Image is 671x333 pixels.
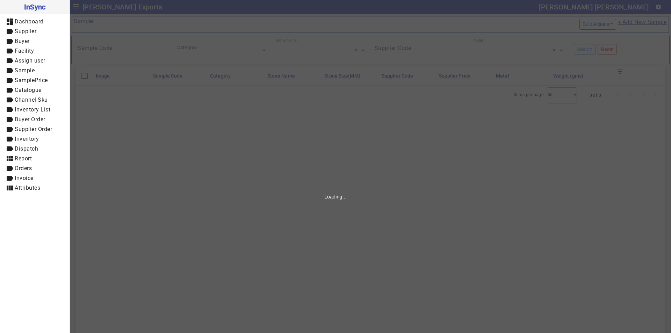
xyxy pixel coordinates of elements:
span: Dashboard [15,18,44,25]
mat-icon: view_module [6,184,14,192]
mat-icon: view_module [6,154,14,163]
span: Invoice [15,175,34,181]
span: Channel Sku [15,96,48,103]
mat-icon: label [6,37,14,45]
mat-icon: label [6,145,14,153]
mat-icon: label [6,57,14,65]
span: Attributes [15,184,40,191]
mat-icon: label [6,135,14,143]
mat-icon: label [6,115,14,124]
p: Loading... [324,193,347,200]
mat-icon: label [6,66,14,75]
mat-icon: label [6,47,14,55]
span: InSync [6,1,64,13]
mat-icon: label [6,164,14,173]
span: Orders [15,165,32,172]
span: Inventory [15,136,39,142]
span: Catalogue [15,87,42,93]
span: Assign user [15,57,45,64]
span: Sample [15,67,35,74]
span: SamplePrice [15,77,48,84]
span: Buyer [15,38,30,44]
span: Dispatch [15,145,38,152]
span: Facility [15,48,34,54]
span: Supplier Order [15,126,52,132]
mat-icon: label [6,76,14,85]
mat-icon: label [6,86,14,94]
span: Inventory List [15,106,50,113]
mat-icon: label [6,174,14,182]
mat-icon: label [6,125,14,133]
span: Report [15,155,32,162]
span: Buyer Order [15,116,45,123]
mat-icon: label [6,96,14,104]
span: Supplier [15,28,36,35]
mat-icon: dashboard [6,17,14,26]
mat-icon: label [6,106,14,114]
mat-icon: label [6,27,14,36]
